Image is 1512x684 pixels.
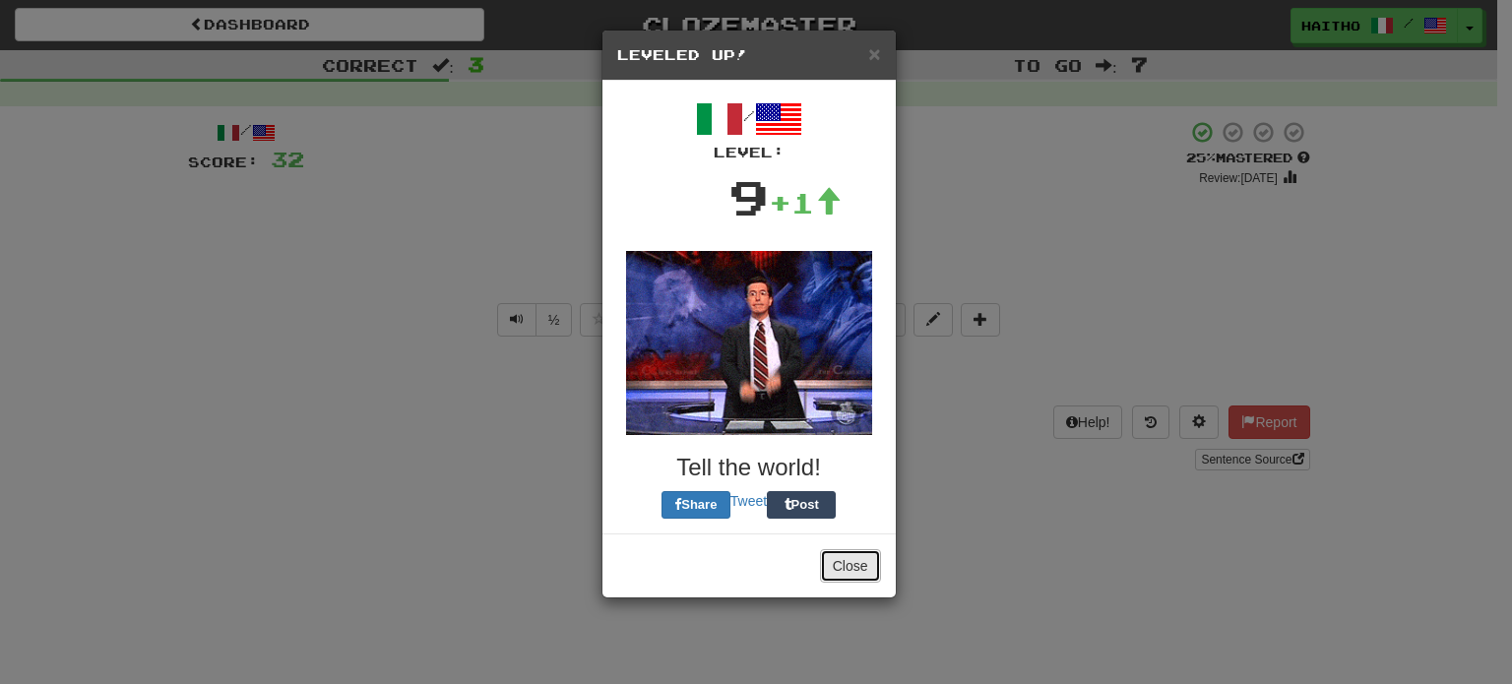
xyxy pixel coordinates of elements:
h3: Tell the world! [617,455,881,480]
button: Post [767,491,836,519]
img: colbert-2-be1bfdc20e1ad268952deef278b8706a84000d88b3e313df47e9efb4a1bfc052.gif [626,251,872,435]
div: Level: [617,143,881,162]
button: Close [820,549,881,583]
button: Close [868,43,880,64]
h5: Leveled Up! [617,45,881,65]
button: Share [661,491,730,519]
div: 9 [728,162,769,231]
div: / [617,95,881,162]
span: × [868,42,880,65]
a: Tweet [730,493,767,509]
div: +1 [769,183,842,222]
